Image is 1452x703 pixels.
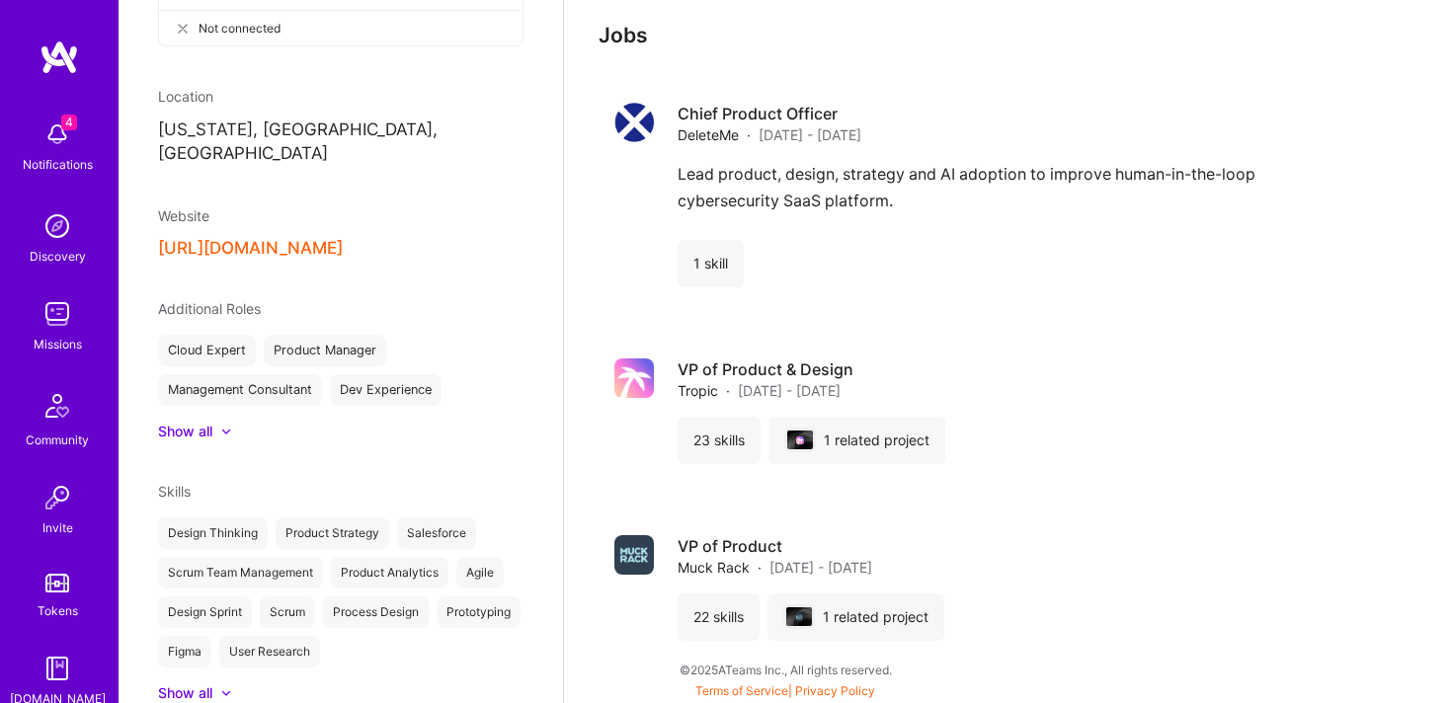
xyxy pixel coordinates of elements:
[199,18,281,39] span: Not connected
[158,557,323,588] div: Scrum Team Management
[678,240,744,287] div: 1 skill
[158,238,343,259] button: [URL][DOMAIN_NAME]
[678,557,750,578] span: Muck Rack
[787,430,813,450] img: cover
[158,207,209,224] span: Website
[264,335,386,366] div: Product Manager
[678,535,872,557] h4: VP of Product
[38,600,78,621] div: Tokens
[219,636,320,667] div: User Research
[158,483,191,500] span: Skills
[276,517,389,549] div: Product Strategy
[758,557,762,578] span: ·
[34,334,82,354] div: Missions
[678,593,760,641] div: 22 skills
[38,478,77,517] img: Invite
[678,417,761,464] div: 23 skills
[158,517,268,549] div: Design Thinking
[795,683,875,698] a: Privacy Policy
[158,86,524,107] div: Location
[323,596,429,628] div: Process Design
[614,358,654,398] img: Company logo
[695,683,788,698] a: Terms of Service
[38,206,77,246] img: discovery
[175,21,191,37] i: icon CloseGray
[678,124,739,145] span: DeleteMe
[786,607,812,627] img: cover
[119,645,1452,694] div: © 2025 ATeams Inc., All rights reserved.
[158,422,212,441] div: Show all
[768,417,945,464] div: 1 related project
[795,613,803,621] img: Company logo
[678,358,853,380] h4: VP of Product & Design
[726,380,730,401] span: ·
[158,596,252,628] div: Design Sprint
[599,23,1399,47] h3: Jobs
[331,557,448,588] div: Product Analytics
[767,593,944,641] div: 1 related project
[738,380,841,401] span: [DATE] - [DATE]
[260,596,315,628] div: Scrum
[158,335,256,366] div: Cloud Expert
[30,246,86,267] div: Discovery
[678,380,718,401] span: Tropic
[614,103,654,142] img: Company logo
[158,636,211,667] div: Figma
[158,374,322,406] div: Management Consultant
[61,115,77,130] span: 4
[796,436,804,444] img: Company logo
[158,683,212,703] div: Show all
[158,300,261,317] span: Additional Roles
[695,683,875,698] span: |
[769,557,872,578] span: [DATE] - [DATE]
[437,596,521,628] div: Prototyping
[456,557,504,588] div: Agile
[40,39,79,75] img: logo
[614,535,654,575] img: Company logo
[34,382,81,430] img: Community
[38,294,77,334] img: teamwork
[42,517,73,538] div: Invite
[23,154,93,175] div: Notifications
[26,430,89,450] div: Community
[397,517,476,549] div: Salesforce
[38,115,77,154] img: bell
[678,103,861,124] h4: Chief Product Officer
[38,649,77,688] img: guide book
[330,374,442,406] div: Dev Experience
[759,124,861,145] span: [DATE] - [DATE]
[45,574,69,592] img: tokens
[158,118,524,166] p: [US_STATE], [GEOGRAPHIC_DATA], [GEOGRAPHIC_DATA]
[747,124,751,145] span: ·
